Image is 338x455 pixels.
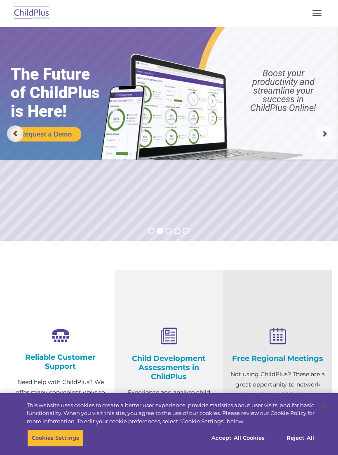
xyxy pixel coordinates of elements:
p: Not using ChildPlus? These are a great opportunity to network and learn from ChildPlus users. Fin... [230,369,326,421]
button: Cookies Settings [27,429,84,447]
img: ChildPlus by Procare Solutions [12,4,51,23]
button: Reject All [275,429,326,447]
div: This website uses cookies to create a better user experience, provide statistics about user visit... [27,401,315,426]
p: Experience and analyze child assessments and Head Start data management in one system with zero c... [121,387,217,449]
button: Accept All Cookies [207,429,269,447]
rs-layer: The Future of ChildPlus is Here! [11,65,119,121]
h4: Free Regional Meetings [230,354,326,363]
rs-layer: Boost your productivity and streamline your success in ChildPlus Online! [233,69,333,112]
a: Request a Demo [11,127,81,141]
h4: Reliable Customer Support [12,353,108,371]
p: Need help with ChildPlus? We offer many convenient ways to contact our amazing Customer Support r... [12,377,108,449]
button: Close [316,397,334,415]
h4: Child Development Assessments in ChildPlus [121,354,217,381]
